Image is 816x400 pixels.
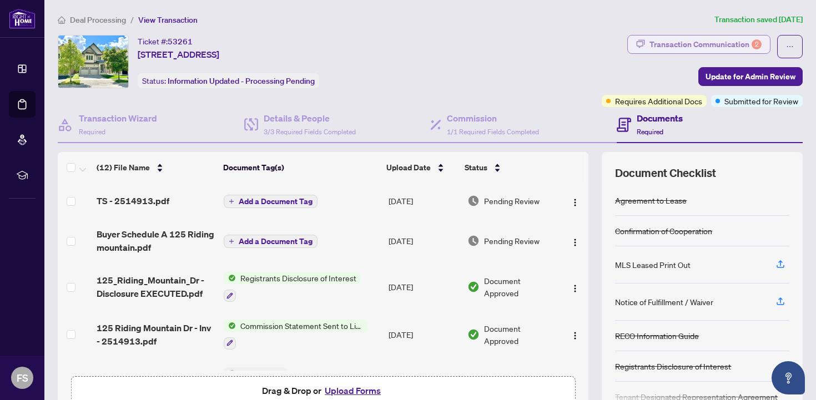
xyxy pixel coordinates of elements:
span: Add a Document Tag [239,198,313,205]
button: Upload Forms [321,383,384,398]
h4: Transaction Wizard [79,112,157,125]
div: Notice of Fulfillment / Waiver [615,296,713,308]
h4: Commission [447,112,539,125]
button: Logo [566,326,584,343]
td: [DATE] [384,183,463,219]
span: ellipsis [786,43,794,50]
span: 1/1 Required Fields Completed [447,128,539,136]
div: Status: [138,73,319,88]
img: logo [9,8,36,29]
span: FS [17,370,28,386]
button: Transaction Communication2 [627,35,770,54]
button: Status IconCommission Statement Sent to Listing Brokerage [224,320,367,350]
span: Add a Document Tag [239,237,313,245]
span: Pending Review [484,195,540,207]
img: Status Icon [224,272,236,284]
div: Registrants Disclosure of Interest [615,360,731,372]
th: Status [460,152,558,183]
button: Update for Admin Review [698,67,803,86]
h4: Documents [637,112,683,125]
span: home [58,16,66,24]
img: Status Icon [224,320,236,332]
span: Drag & Drop or [262,383,384,398]
td: [DATE] [384,311,463,358]
span: Status [465,161,487,174]
span: Registrants Disclosure of Interest [236,272,361,284]
li: / [130,13,134,26]
span: [STREET_ADDRESS] [138,48,219,61]
th: Document Tag(s) [219,152,382,183]
span: TS - 2514913.pdf [97,194,169,207]
img: Logo [571,331,580,340]
span: View Transaction [138,15,198,25]
div: RECO Information Guide [615,330,699,342]
button: Add a Document Tag [224,194,318,209]
span: Trade Sheet [236,367,287,379]
h4: Details & People [264,112,356,125]
button: Add a Document Tag [224,195,318,208]
img: IMG-N12368356_1.jpg [58,36,128,88]
span: plus [229,239,234,244]
span: Update for Admin Review [706,68,795,85]
td: [DATE] [384,263,463,311]
div: Agreement to Lease [615,194,687,206]
button: Open asap [772,361,805,394]
img: Status Icon [224,367,236,379]
div: Ticket #: [138,35,193,48]
img: Document Status [467,235,480,247]
span: Submitted for Review [724,95,798,107]
button: Logo [566,192,584,210]
span: 53261 [168,37,193,47]
span: Pending Review [484,235,540,247]
span: Document Checklist [615,165,716,181]
div: 2 [752,39,762,49]
span: Required [637,128,663,136]
span: plus [229,199,234,204]
img: Logo [571,284,580,293]
span: 3/3 Required Fields Completed [264,128,356,136]
td: [DATE] [384,219,463,263]
img: Document Status [467,281,480,293]
button: Status IconRegistrants Disclosure of Interest [224,272,361,302]
span: Requires Additional Docs [615,95,702,107]
div: Transaction Communication [649,36,762,53]
span: Commission Statement Sent to Listing Brokerage [236,320,367,332]
img: Document Status [467,328,480,341]
span: Document Approved [484,275,557,299]
button: Logo [566,232,584,250]
img: Document Status [467,195,480,207]
span: Document Approved [484,322,557,347]
span: (12) File Name [97,161,150,174]
button: Add a Document Tag [224,235,318,248]
span: 125_Riding_Mountain_Dr -Disclosure EXECUTED.pdf [97,274,215,300]
span: Information Updated - Processing Pending [168,76,315,86]
button: Status IconTrade Sheet [224,367,287,397]
img: Logo [571,238,580,247]
span: 125 Riding Mountain Dr - Inv - 2514913.pdf [97,321,215,348]
img: Logo [571,198,580,207]
div: MLS Leased Print Out [615,259,691,271]
div: Confirmation of Cooperation [615,225,712,237]
button: Add a Document Tag [224,234,318,249]
span: Buyer Schedule A 125 Riding mountain.pdf [97,227,215,254]
span: Deal Processing [70,15,126,25]
span: Upload Date [386,161,431,174]
th: Upload Date [382,152,460,183]
span: Required [79,128,105,136]
button: Logo [566,278,584,296]
article: Transaction saved [DATE] [714,13,803,26]
th: (12) File Name [92,152,219,183]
